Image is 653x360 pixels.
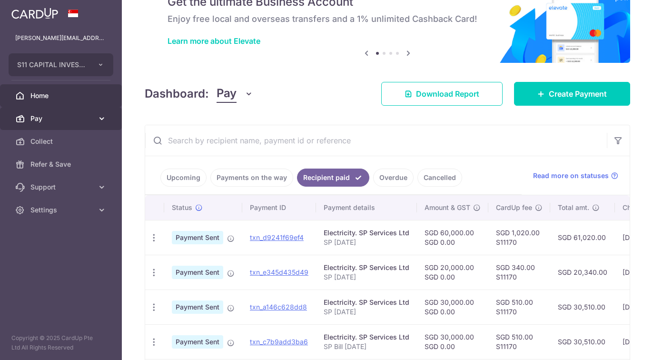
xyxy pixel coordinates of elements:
span: Payment Sent [172,231,223,244]
a: Overdue [373,169,414,187]
span: Status [172,203,192,212]
a: txn_d9241f69ef4 [250,233,304,241]
a: txn_a146c628dd8 [250,303,307,311]
p: SP Bill [DATE] [324,342,409,351]
div: Electricity. SP Services Ltd [324,228,409,238]
span: Create Payment [549,88,607,100]
span: Support [30,182,93,192]
span: Pay [30,114,93,123]
div: Electricity. SP Services Ltd [324,298,409,307]
h6: Enjoy free local and overseas transfers and a 1% unlimited Cashback Card! [168,13,607,25]
th: Payment details [316,195,417,220]
span: Settings [30,205,93,215]
span: Total amt. [558,203,589,212]
div: Electricity. SP Services Ltd [324,263,409,272]
span: Collect [30,137,93,146]
td: SGD 30,510.00 [550,290,615,324]
td: SGD 60,000.00 SGD 0.00 [417,220,488,255]
a: Upcoming [160,169,207,187]
button: S11 CAPITAL INVESTMENTS PTE. LTD. [9,53,113,76]
td: SGD 20,340.00 [550,255,615,290]
td: SGD 20,000.00 SGD 0.00 [417,255,488,290]
p: SP [DATE] [324,238,409,247]
p: [PERSON_NAME][EMAIL_ADDRESS][DOMAIN_NAME] [15,33,107,43]
td: SGD 510.00 S11170 [488,324,550,359]
img: CardUp [11,8,58,19]
h4: Dashboard: [145,85,209,102]
a: Create Payment [514,82,630,106]
a: Payments on the way [210,169,293,187]
span: CardUp fee [496,203,532,212]
input: Search by recipient name, payment id or reference [145,125,607,156]
th: Payment ID [242,195,316,220]
span: Pay [217,85,237,103]
td: SGD 30,000.00 SGD 0.00 [417,290,488,324]
span: Read more on statuses [533,171,609,180]
span: Payment Sent [172,335,223,349]
a: Recipient paid [297,169,369,187]
td: SGD 61,020.00 [550,220,615,255]
td: SGD 30,000.00 SGD 0.00 [417,324,488,359]
span: Refer & Save [30,160,93,169]
span: S11 CAPITAL INVESTMENTS PTE. LTD. [17,60,88,70]
a: txn_c7b9add3ba6 [250,338,308,346]
span: Payment Sent [172,300,223,314]
a: Read more on statuses [533,171,618,180]
div: Electricity. SP Services Ltd [324,332,409,342]
span: Home [30,91,93,100]
p: SP [DATE] [324,272,409,282]
td: SGD 340.00 S11170 [488,255,550,290]
a: Cancelled [417,169,462,187]
a: txn_e345d435d49 [250,268,308,276]
span: Download Report [416,88,479,100]
button: Pay [217,85,253,103]
p: SP [DATE] [324,307,409,317]
a: Learn more about Elevate [168,36,260,46]
td: SGD 30,510.00 [550,324,615,359]
span: Payment Sent [172,266,223,279]
span: Amount & GST [425,203,470,212]
td: SGD 1,020.00 S11170 [488,220,550,255]
td: SGD 510.00 S11170 [488,290,550,324]
a: Download Report [381,82,503,106]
